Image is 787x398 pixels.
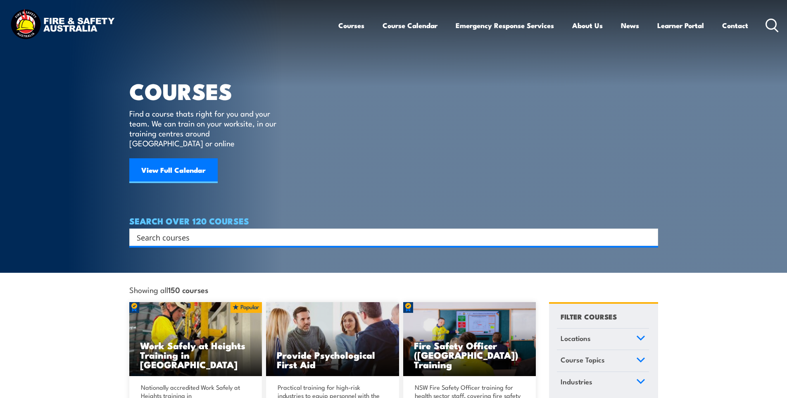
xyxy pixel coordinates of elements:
[621,14,639,36] a: News
[657,14,704,36] a: Learner Portal
[129,216,658,225] h4: SEARCH OVER 120 COURSES
[403,302,536,377] a: Fire Safety Officer ([GEOGRAPHIC_DATA]) Training
[561,376,592,387] span: Industries
[266,302,399,377] img: Mental Health First Aid Training Course from Fire & Safety Australia
[137,231,640,243] input: Search input
[561,333,591,344] span: Locations
[561,354,605,365] span: Course Topics
[572,14,603,36] a: About Us
[129,81,288,100] h1: COURSES
[561,311,617,322] h4: FILTER COURSES
[644,231,655,243] button: Search magnifier button
[403,302,536,377] img: Fire Safety Advisor
[266,302,399,377] a: Provide Psychological First Aid
[383,14,437,36] a: Course Calendar
[722,14,748,36] a: Contact
[129,108,280,148] p: Find a course thats right for you and your team. We can train on your worksite, in our training c...
[129,158,218,183] a: View Full Calendar
[129,302,262,377] a: Work Safely at Heights Training in [GEOGRAPHIC_DATA]
[138,231,642,243] form: Search form
[414,341,525,369] h3: Fire Safety Officer ([GEOGRAPHIC_DATA]) Training
[557,329,649,350] a: Locations
[277,350,388,369] h3: Provide Psychological First Aid
[456,14,554,36] a: Emergency Response Services
[129,285,208,294] span: Showing all
[168,284,208,295] strong: 150 courses
[338,14,364,36] a: Courses
[557,350,649,372] a: Course Topics
[140,341,252,369] h3: Work Safely at Heights Training in [GEOGRAPHIC_DATA]
[557,372,649,393] a: Industries
[129,302,262,377] img: Work Safely at Heights Training (1)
